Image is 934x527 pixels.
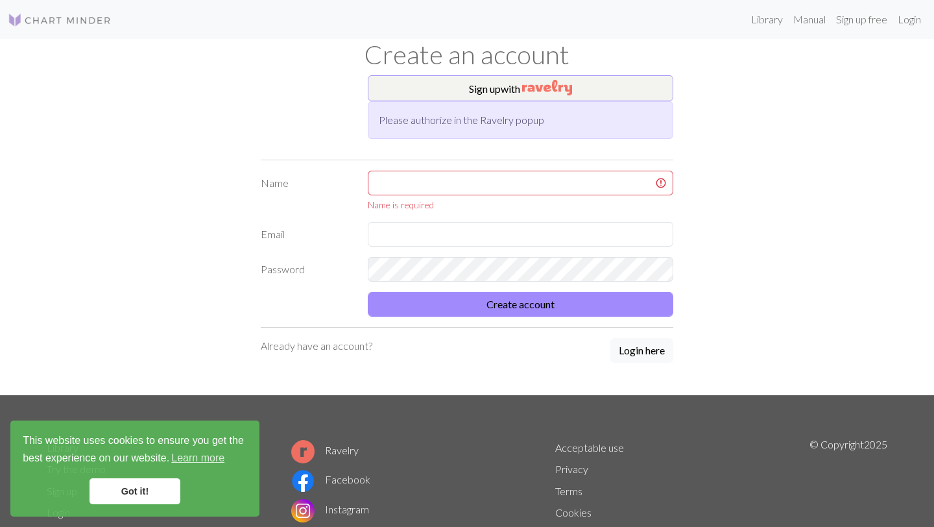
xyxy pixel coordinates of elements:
[555,441,624,454] a: Acceptable use
[253,257,360,282] label: Password
[291,473,370,485] a: Facebook
[23,433,247,468] span: This website uses cookies to ensure you get the best experience on our website.
[368,198,673,212] div: Name is required
[169,448,226,468] a: learn more about cookies
[253,171,360,212] label: Name
[368,292,673,317] button: Create account
[555,506,592,519] a: Cookies
[555,485,582,497] a: Terms
[892,6,926,32] a: Login
[368,75,673,101] button: Sign upwith
[831,6,892,32] a: Sign up free
[261,338,372,354] p: Already have an account?
[522,80,572,95] img: Ravelry
[291,503,369,515] a: Instagram
[555,463,588,475] a: Privacy
[39,39,895,70] h1: Create an account
[368,101,673,139] div: Please authorize in the Ravelry popup
[788,6,831,32] a: Manual
[8,12,112,28] img: Logo
[10,421,259,517] div: cookieconsent
[610,338,673,364] a: Login here
[291,469,315,493] img: Facebook logo
[253,222,360,247] label: Email
[90,478,180,504] a: dismiss cookie message
[291,499,315,522] img: Instagram logo
[746,6,788,32] a: Library
[291,444,359,456] a: Ravelry
[610,338,673,363] button: Login here
[291,440,315,463] img: Ravelry logo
